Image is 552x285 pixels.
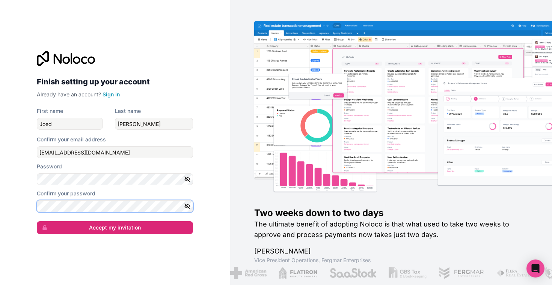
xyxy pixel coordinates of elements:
[37,91,101,97] span: Already have an account?
[37,136,106,143] label: Confirm your email address
[37,75,193,88] h2: Finish setting up your account
[254,246,528,256] h1: [PERSON_NAME]
[37,118,103,130] input: given-name
[386,267,425,279] img: /assets/gbstax-C-GtDUiK.png
[37,107,63,115] label: First name
[37,163,62,170] label: Password
[37,173,193,185] input: Password
[37,221,193,234] button: Accept my invitation
[526,259,544,277] div: Open Intercom Messenger
[115,107,141,115] label: Last name
[115,118,193,130] input: family-name
[494,267,529,279] img: /assets/fiera-fwj2N5v4.png
[254,219,528,240] h2: The ultimate benefit of adopting Noloco is that what used to take two weeks to approve and proces...
[37,200,193,212] input: Confirm password
[254,256,528,264] h1: Vice President Operations , Fergmar Enterprises
[327,267,374,279] img: /assets/saastock-C6Zbiodz.png
[103,91,120,97] a: Sign in
[254,207,528,219] h1: Two weeks down to two days
[436,267,482,279] img: /assets/fergmar-CudnrXN5.png
[37,190,95,197] label: Confirm your password
[228,267,264,279] img: /assets/american-red-cross-BAupjrZR.png
[37,146,193,158] input: Email address
[276,267,315,279] img: /assets/flatiron-C8eUkumj.png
